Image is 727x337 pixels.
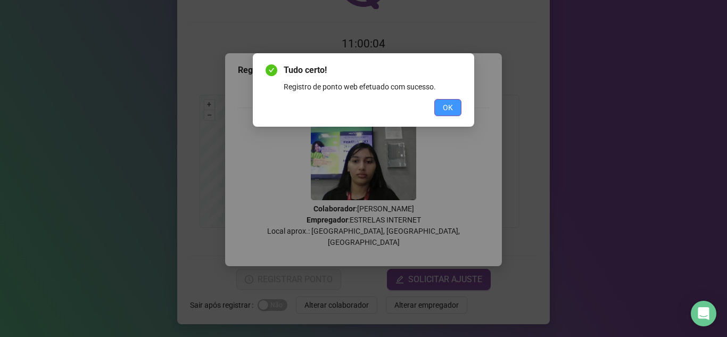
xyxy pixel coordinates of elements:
[284,81,461,93] div: Registro de ponto web efetuado com sucesso.
[266,64,277,76] span: check-circle
[443,102,453,113] span: OK
[284,64,461,77] span: Tudo certo!
[434,99,461,116] button: OK
[691,301,716,326] div: Open Intercom Messenger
